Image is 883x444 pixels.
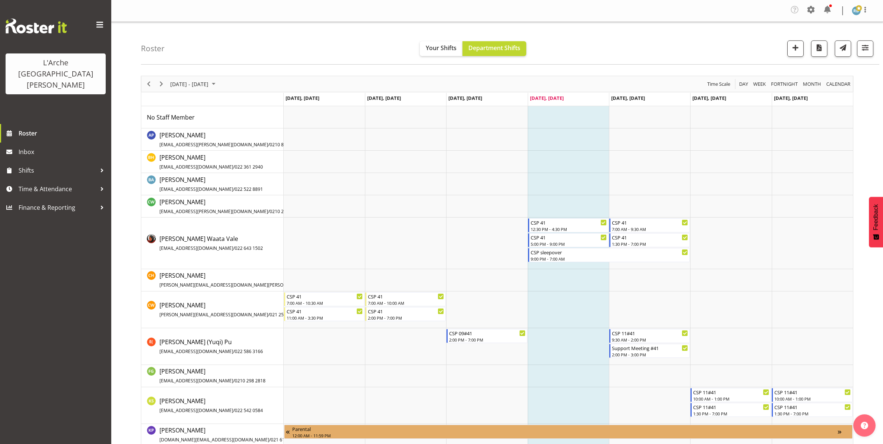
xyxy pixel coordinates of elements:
div: 1:30 PM - 7:00 PM [612,241,688,247]
button: Add a new shift [787,40,804,57]
a: [PERSON_NAME] (Yuqi) Pu[EMAIL_ADDRESS][DOMAIN_NAME]/022 586 3166 [159,337,263,355]
span: / [268,141,270,148]
td: Caitlin Wood resource [141,195,284,218]
div: CSP 11#41 [693,388,769,396]
span: [PERSON_NAME] [159,153,263,170]
td: Cherri Waata Vale resource [141,218,284,269]
span: [PERSON_NAME] [159,426,296,443]
div: CSP 41 [612,219,688,226]
div: 2:00 PM - 7:00 PM [368,315,444,321]
a: [PERSON_NAME][EMAIL_ADDRESS][DOMAIN_NAME]/022 361 2940 [159,153,263,171]
span: No Staff Member [147,113,195,121]
span: Shifts [19,165,96,176]
div: Cindy Walters"s event - CSP 41 Begin From Monday, August 25, 2025 at 11:00:00 AM GMT+12:00 Ends A... [284,307,365,321]
span: 022 586 3166 [235,348,263,355]
button: Time Scale [706,79,732,89]
td: Cindy Walters resource [141,291,284,328]
span: [EMAIL_ADDRESS][DOMAIN_NAME] [159,348,233,355]
div: Estelle (Yuqi) Pu"s event - CSP 09#41 Begin From Wednesday, August 27, 2025 at 2:00:00 PM GMT+12:... [447,329,527,343]
span: 0210 850 5341 [270,141,300,148]
div: Cherri Waata Vale"s event - CSP 41 Begin From Friday, August 29, 2025 at 7:00:00 AM GMT+12:00 End... [609,218,690,232]
div: CSP 11#41 [774,403,850,411]
td: Estelle (Yuqi) Pu resource [141,328,284,365]
span: [EMAIL_ADDRESS][DOMAIN_NAME] [159,186,233,192]
button: Send a list of all shifts for the selected filtered period to all rostered employees. [835,40,851,57]
a: No Staff Member [147,113,195,122]
span: [EMAIL_ADDRESS][PERSON_NAME][DOMAIN_NAME] [159,208,268,215]
div: CSP 41 [287,293,363,300]
span: [EMAIL_ADDRESS][DOMAIN_NAME] [159,378,233,384]
button: Timeline Day [738,79,749,89]
span: Department Shifts [468,44,520,52]
div: 2:00 PM - 7:00 PM [449,337,525,343]
span: Fortnight [770,79,798,89]
span: / [233,164,235,170]
span: [DATE], [DATE] [286,95,319,101]
div: Cherri Waata Vale"s event - CSP 41 Begin From Friday, August 29, 2025 at 1:30:00 PM GMT+12:00 End... [609,233,690,247]
span: [DATE], [DATE] [530,95,564,101]
span: [DATE], [DATE] [774,95,808,101]
span: 022 361 2940 [235,164,263,170]
button: Your Shifts [420,41,462,56]
div: 12:00 AM - 11:59 PM [292,432,838,438]
div: 2:00 PM - 3:00 PM [612,352,688,358]
div: 7:00 AM - 10:00 AM [368,300,444,306]
td: Ayamita Paul resource [141,128,284,151]
div: Kalpana Sapkota"s event - CSP 11#41 Begin From Saturday, August 30, 2025 at 10:00:00 AM GMT+12:00... [691,388,771,402]
div: Cindy Walters"s event - CSP 41 Begin From Monday, August 25, 2025 at 7:00:00 AM GMT+12:00 Ends At... [284,292,365,306]
button: Fortnight [770,79,799,89]
div: CSP 41 [612,234,688,241]
div: 1:30 PM - 7:00 PM [774,411,850,417]
div: 7:00 AM - 10:30 AM [287,300,363,306]
button: Timeline Week [752,79,767,89]
div: Estelle (Yuqi) Pu"s event - Support Meeting #41 Begin From Friday, August 29, 2025 at 2:00:00 PM ... [609,344,690,358]
div: Previous [142,76,155,92]
span: Month [802,79,822,89]
span: [EMAIL_ADDRESS][DOMAIN_NAME] [159,245,233,251]
button: Department Shifts [462,41,526,56]
div: Parental [292,425,838,432]
span: Your Shifts [426,44,457,52]
span: / [268,208,270,215]
div: 7:00 AM - 9:30 AM [612,226,688,232]
h4: Roster [141,44,165,53]
span: 022 542 0584 [235,407,263,414]
button: Download a PDF of the roster according to the set date range. [811,40,827,57]
div: CSP 41 [368,293,444,300]
img: Rosterit website logo [6,19,67,33]
span: Roster [19,128,108,139]
span: / [233,348,235,355]
div: CSP 11#41 [774,388,850,396]
span: 022 522 8891 [235,186,263,192]
span: [PERSON_NAME] [159,176,263,193]
span: [DATE], [DATE] [611,95,645,101]
span: 022 643 1502 [235,245,263,251]
span: calendar [826,79,851,89]
div: 5:00 PM - 9:00 PM [531,241,607,247]
button: Previous [144,79,154,89]
span: Finance & Reporting [19,202,96,213]
div: Support Meeting #41 [612,344,688,352]
div: Kalpana Sapkota"s event - CSP 11#41 Begin From Sunday, August 31, 2025 at 10:00:00 AM GMT+12:00 E... [772,388,852,402]
div: CSP 11#41 [693,403,769,411]
a: [PERSON_NAME][DOMAIN_NAME][EMAIL_ADDRESS][DOMAIN_NAME]/021 618 124 [159,426,296,444]
span: [PERSON_NAME] (Yuqi) Pu [159,338,263,355]
div: CSP sleepover [531,248,688,256]
button: August 25 - 31, 2025 [169,79,219,89]
span: [PERSON_NAME] [159,131,300,148]
div: CSP 09#41 [449,329,525,337]
div: Cherri Waata Vale"s event - CSP 41 Begin From Thursday, August 28, 2025 at 12:30:00 PM GMT+12:00 ... [528,218,609,232]
span: [DATE] - [DATE] [169,79,209,89]
span: Time & Attendance [19,183,96,195]
div: Cherri Waata Vale"s event - CSP sleepover Begin From Thursday, August 28, 2025 at 9:00:00 PM GMT+... [528,248,690,262]
span: / [268,311,270,318]
div: Kalpana Sapkota"s event - CSP 11#41 Begin From Saturday, August 30, 2025 at 1:30:00 PM GMT+12:00 ... [691,403,771,417]
span: [PERSON_NAME] [159,198,300,215]
div: Cindy Walters"s event - CSP 41 Begin From Tuesday, August 26, 2025 at 2:00:00 PM GMT+12:00 Ends A... [365,307,446,321]
div: Next [155,76,168,92]
span: [PERSON_NAME] [159,367,266,384]
span: Inbox [19,146,108,157]
div: CSP 11#41 [612,329,688,337]
div: 11:00 AM - 3:30 PM [287,315,363,321]
div: Kalpana Sapkota"s event - CSP 11#41 Begin From Sunday, August 31, 2025 at 1:30:00 PM GMT+12:00 En... [772,403,852,417]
